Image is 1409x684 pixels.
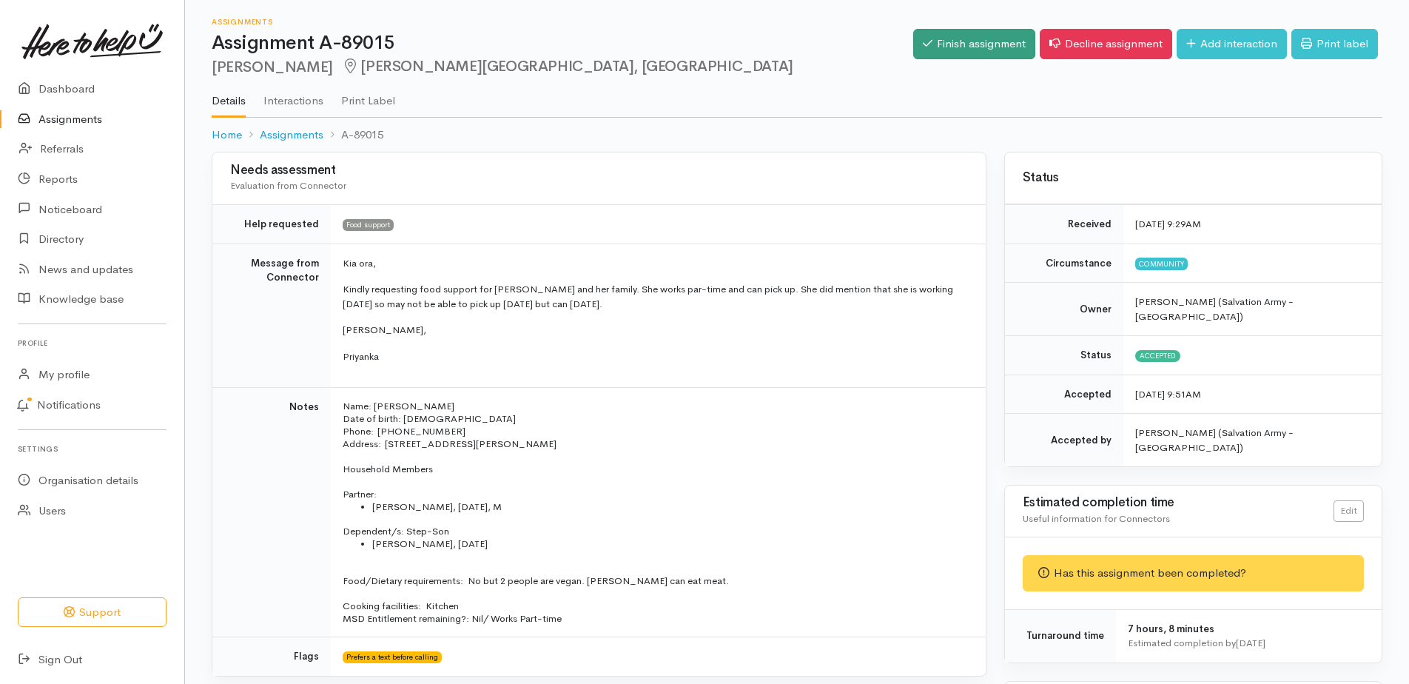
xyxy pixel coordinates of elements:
span: [PERSON_NAME] (Salvation Army - [GEOGRAPHIC_DATA]) [1135,295,1294,323]
span: Evaluation from Connector [230,179,346,192]
span: 7 hours, 8 minutes [1128,623,1214,635]
td: Notes [212,388,331,637]
p: Kindly requesting food support for [PERSON_NAME] and her family. She works par-time and can pick ... [343,282,968,311]
td: Turnaround time [1005,609,1116,663]
p: Priyanka [343,349,968,364]
h1: Assignment A-89015 [212,33,913,54]
a: Decline assignment [1040,29,1172,59]
h3: Status [1023,171,1364,185]
td: Help requested [212,205,331,244]
h6: Profile [18,333,167,353]
a: Print label [1291,29,1378,59]
div: Has this assignment been completed? [1023,555,1364,591]
li: A-89015 [323,127,383,144]
a: Edit [1334,500,1364,522]
a: Assignments [260,127,323,144]
td: Accepted by [1005,414,1123,467]
p: Name: [PERSON_NAME] Date of birth: [DEMOGRAPHIC_DATA] Phone: [PHONE_NUMBER] [343,400,968,437]
h3: Estimated completion time [1023,496,1334,510]
td: Flags [212,637,331,676]
button: Support [18,597,167,628]
p: Address: [STREET_ADDRESS][PERSON_NAME] [343,437,968,450]
p: Kia ora, [343,256,968,271]
h6: Settings [18,439,167,459]
time: [DATE] 9:51AM [1135,388,1201,400]
div: Estimated completion by [1128,636,1364,651]
p: [PERSON_NAME], [343,323,968,338]
h6: Assignments [212,18,913,26]
td: Status [1005,336,1123,375]
a: Interactions [263,75,323,116]
a: Finish assignment [913,29,1035,59]
a: Add interaction [1177,29,1287,59]
p: Cooking facilities: Kitchen MSD Entitlement remaining?: Nil/ Works Part-time [343,587,968,625]
td: Received [1005,205,1123,244]
td: Circumstance [1005,244,1123,283]
nav: breadcrumb [212,118,1382,152]
span: Useful information for Connectors [1023,512,1170,525]
li: [PERSON_NAME], [DATE] [372,537,968,550]
td: [PERSON_NAME] (Salvation Army - [GEOGRAPHIC_DATA]) [1123,414,1382,467]
time: [DATE] [1236,637,1265,649]
h2: [PERSON_NAME] [212,58,913,76]
span: Community [1135,258,1188,269]
a: Details [212,75,246,118]
td: Accepted [1005,375,1123,414]
span: Accepted [1135,350,1180,362]
td: Message from Connector [212,244,331,388]
p: Dependent/s: Step-Son [343,525,968,537]
a: Home [212,127,242,144]
h3: Needs assessment [230,164,968,178]
p: Food/Dietary requirements: No but 2 people are vegan. [PERSON_NAME] can eat meat. [343,574,968,587]
time: [DATE] 9:29AM [1135,218,1201,230]
span: Prefers a text before calling [343,651,442,663]
span: Food support [343,219,394,231]
span: [PERSON_NAME][GEOGRAPHIC_DATA], [GEOGRAPHIC_DATA] [342,57,793,76]
li: [PERSON_NAME], [DATE], M [372,500,968,513]
p: Partner: [343,488,968,500]
a: Print Label [341,75,395,116]
p: Household Members [343,463,968,475]
td: Owner [1005,283,1123,336]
